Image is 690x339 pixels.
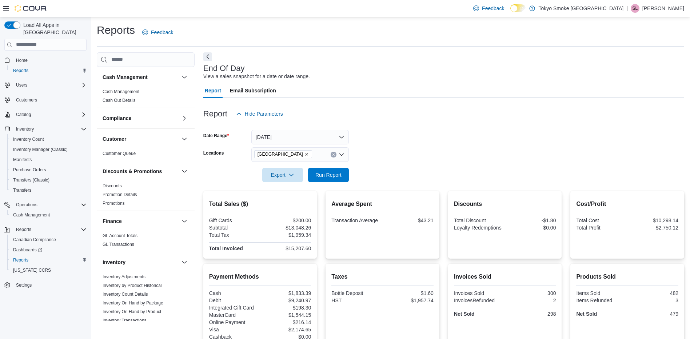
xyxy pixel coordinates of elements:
a: Manifests [10,155,35,164]
div: 300 [506,290,556,296]
span: Canadian Compliance [10,235,87,244]
h3: Compliance [103,115,131,122]
span: Inventory Count [13,136,44,142]
a: Promotions [103,201,125,206]
span: Dashboards [13,247,42,253]
h3: Discounts & Promotions [103,168,162,175]
button: Customer [103,135,179,143]
span: Inventory [16,126,34,132]
div: Gift Cards [209,218,259,223]
button: Discounts & Promotions [103,168,179,175]
button: Open list of options [339,152,344,157]
button: Catalog [1,109,89,120]
div: MasterCard [209,312,259,318]
a: Home [13,56,31,65]
p: [PERSON_NAME] [642,4,684,13]
span: Purchase Orders [13,167,46,173]
span: Settings [13,280,87,290]
div: $1,959.34 [262,232,311,238]
span: Feedback [482,5,504,12]
h2: Cost/Profit [576,200,678,208]
span: Reports [10,66,87,75]
div: InvoicesRefunded [454,298,503,303]
button: Discounts & Promotions [180,167,189,176]
h2: Payment Methods [209,272,311,281]
span: Inventory Count [10,135,87,144]
span: Customer Queue [103,151,136,156]
button: Run Report [308,168,349,182]
a: Inventory Manager (Classic) [10,145,71,154]
nav: Complex example [4,52,87,310]
strong: Total Invoiced [209,246,243,251]
span: Mount Pearl Commonwealth [254,150,312,158]
div: Total Discount [454,218,503,223]
span: Settings [16,282,32,288]
div: Loyalty Redemptions [454,225,503,231]
button: Compliance [180,114,189,123]
a: Settings [13,281,35,290]
button: Next [203,52,212,61]
span: Reports [13,68,28,73]
span: Inventory Count Details [103,291,148,297]
h2: Discounts [454,200,556,208]
button: Remove Mount Pearl Commonwealth from selection in this group [304,152,309,156]
div: Cash [209,290,259,296]
span: Hide Parameters [245,110,283,117]
a: Canadian Compliance [10,235,59,244]
a: Transfers [10,186,34,195]
button: Compliance [103,115,179,122]
div: 2 [506,298,556,303]
a: Dashboards [10,246,45,254]
span: Inventory On Hand by Product [103,309,161,315]
div: Items Refunded [576,298,626,303]
span: Operations [16,202,37,208]
h2: Invoices Sold [454,272,556,281]
div: $216.14 [262,319,311,325]
div: Visa [209,327,259,332]
a: Inventory Adjustments [103,274,145,279]
div: Shane Lovelace [631,4,639,13]
button: Cash Management [7,210,89,220]
button: Reports [13,225,34,234]
span: Home [13,56,87,65]
strong: Net Sold [576,311,597,317]
span: Manifests [10,155,87,164]
span: Report [205,83,221,98]
span: Customers [16,97,37,103]
span: Discounts [103,183,122,189]
div: $1.60 [384,290,434,296]
button: Transfers (Classic) [7,175,89,185]
div: $200.00 [262,218,311,223]
p: | [626,4,628,13]
span: SL [633,4,638,13]
button: Operations [1,200,89,210]
span: GL Transactions [103,242,134,247]
span: Cash Management [13,212,50,218]
h3: Finance [103,218,122,225]
span: Load All Apps in [GEOGRAPHIC_DATA] [20,21,87,36]
span: Cash Management [10,211,87,219]
button: Cash Management [180,73,189,81]
span: Inventory [13,125,87,133]
div: $1,544.15 [262,312,311,318]
button: [DATE] [251,130,349,144]
a: Inventory On Hand by Product [103,309,161,314]
div: 482 [629,290,678,296]
a: Inventory Count [10,135,47,144]
a: Inventory On Hand by Package [103,300,163,306]
div: 3 [629,298,678,303]
h3: End Of Day [203,64,245,73]
h3: Report [203,109,227,118]
button: Canadian Compliance [7,235,89,245]
div: $2,174.65 [262,327,311,332]
div: Discounts & Promotions [97,182,195,211]
span: Transfers [10,186,87,195]
button: Inventory Count [7,134,89,144]
span: [GEOGRAPHIC_DATA] [258,151,303,158]
div: $198.30 [262,305,311,311]
button: Home [1,55,89,65]
a: Purchase Orders [10,165,49,174]
div: 479 [629,311,678,317]
div: Debit [209,298,259,303]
